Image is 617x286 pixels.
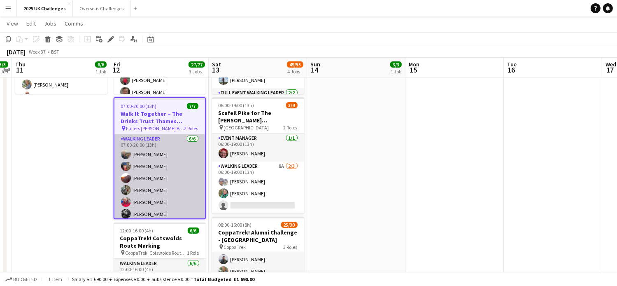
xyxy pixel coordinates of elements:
[17,0,73,16] button: 2025 UK Challenges
[95,68,106,75] div: 1 Job
[51,49,59,55] div: BST
[281,222,298,228] span: 25/30
[14,65,26,75] span: 11
[212,61,221,68] span: Sat
[44,20,56,27] span: Jobs
[409,61,419,68] span: Mon
[212,134,304,162] app-card-role: Event Manager1/106:00-19:00 (13h)[PERSON_NAME]
[284,124,298,131] span: 2 Roles
[72,276,254,282] div: Salary £1 690.00 + Expenses £0.00 + Subsistence £0.00 =
[224,244,246,250] span: CoppaTrek
[114,97,206,219] app-job-card: 07:00-20:00 (13h)7/7Walk It Together – The Drinks Trust Thames Footpath Challenge Fullers [PERSON...
[407,65,419,75] span: 15
[112,65,120,75] span: 12
[65,20,83,27] span: Comms
[391,68,401,75] div: 1 Job
[13,277,37,282] span: Budgeted
[27,49,48,55] span: Week 37
[126,125,184,131] span: Fullers [PERSON_NAME] Brewery, [GEOGRAPHIC_DATA]
[15,61,26,68] span: Thu
[193,276,254,282] span: Total Budgeted £1 690.00
[3,18,21,29] a: View
[212,162,304,213] app-card-role: Walking Leader8A2/306:00-19:00 (13h)[PERSON_NAME][PERSON_NAME]
[219,102,254,108] span: 06:00-19:00 (13h)
[7,48,26,56] div: [DATE]
[224,124,269,131] span: [GEOGRAPHIC_DATA]
[61,18,86,29] a: Comms
[507,61,517,68] span: Tue
[212,97,304,213] app-job-card: 06:00-19:00 (13h)3/4Scafell Pike for The [PERSON_NAME] [PERSON_NAME] Trust [GEOGRAPHIC_DATA]2 Rol...
[310,61,320,68] span: Sun
[604,65,616,75] span: 17
[4,275,38,284] button: Budgeted
[212,88,304,131] app-card-role: Full Event Walking Leader2/2
[23,18,39,29] a: Edit
[187,250,199,256] span: 1 Role
[390,61,402,68] span: 3/3
[287,61,303,68] span: 49/55
[506,65,517,75] span: 16
[189,61,205,68] span: 27/27
[114,134,205,222] app-card-role: Walking Leader6/607:00-20:00 (13h)[PERSON_NAME][PERSON_NAME][PERSON_NAME][PERSON_NAME][PERSON_NAM...
[121,103,157,109] span: 07:00-20:00 (13h)
[188,227,199,234] span: 6/6
[287,68,303,75] div: 4 Jobs
[219,222,252,228] span: 08:00-16:00 (8h)
[95,61,107,68] span: 6/6
[114,234,206,249] h3: CoppaTrek! Cotswolds Route Marking
[212,229,304,244] h3: CoppaTrek! Alumni Challenge - [GEOGRAPHIC_DATA]
[45,276,65,282] span: 1 item
[309,65,320,75] span: 14
[187,103,198,109] span: 7/7
[211,65,221,75] span: 13
[189,68,205,75] div: 3 Jobs
[73,0,130,16] button: Overseas Challenges
[605,61,616,68] span: Wed
[41,18,60,29] a: Jobs
[120,227,154,234] span: 12:00-16:00 (4h)
[284,244,298,250] span: 3 Roles
[114,61,120,68] span: Fri
[26,20,36,27] span: Edit
[7,20,18,27] span: View
[126,250,187,256] span: CoppaTrek! Cotswolds Route Marking
[114,110,205,125] h3: Walk It Together – The Drinks Trust Thames Footpath Challenge
[286,102,298,108] span: 3/4
[212,109,304,124] h3: Scafell Pike for The [PERSON_NAME] [PERSON_NAME] Trust
[184,125,198,131] span: 2 Roles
